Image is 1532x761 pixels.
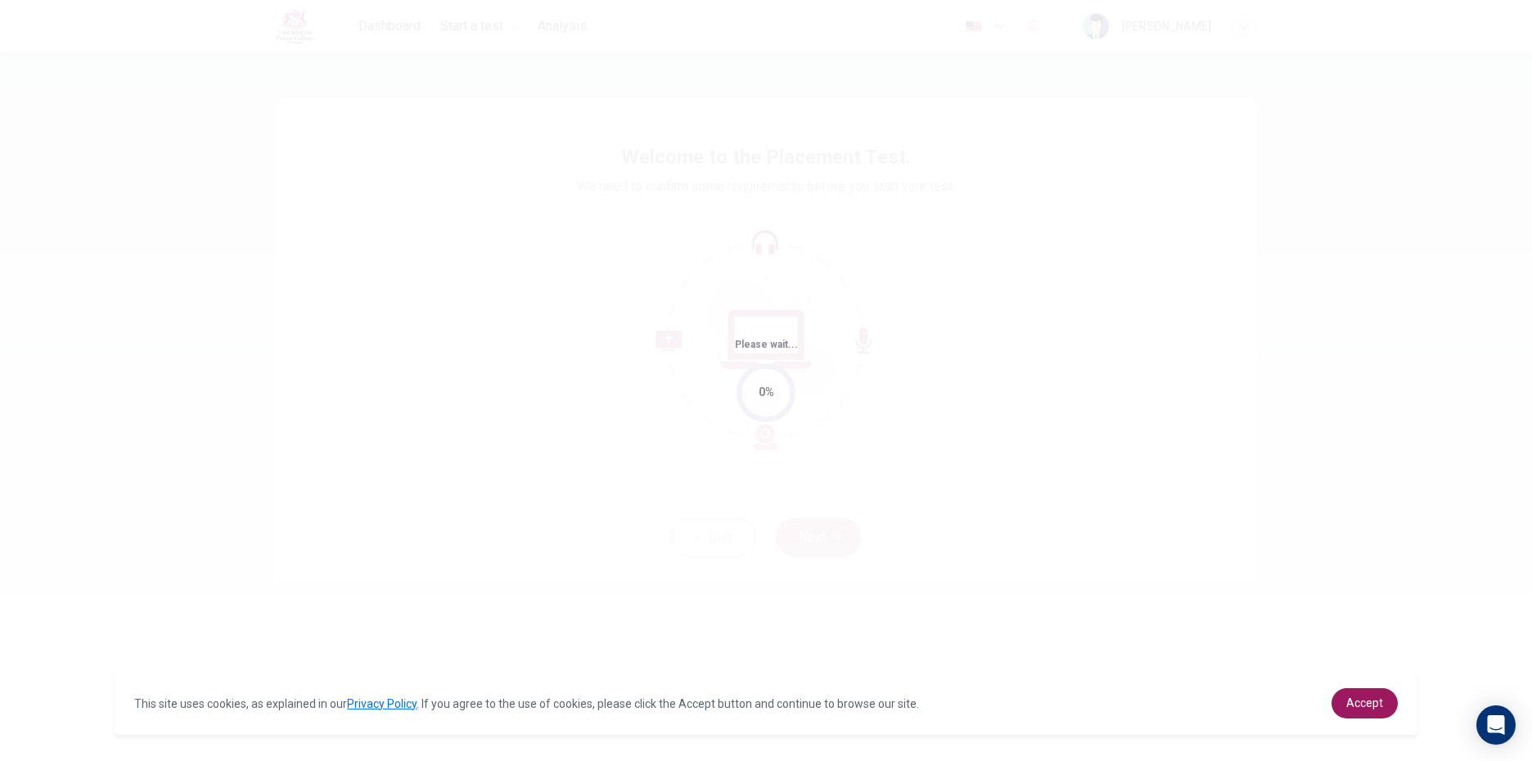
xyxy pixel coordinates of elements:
span: This site uses cookies, as explained in our . If you agree to the use of cookies, please click th... [134,697,919,710]
div: Open Intercom Messenger [1476,705,1516,745]
a: Privacy Policy [347,697,417,710]
span: Please wait... [735,339,798,350]
span: Accept [1346,696,1383,709]
div: 0% [759,383,774,402]
a: dismiss cookie message [1331,688,1398,718]
div: cookieconsent [115,672,1417,735]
